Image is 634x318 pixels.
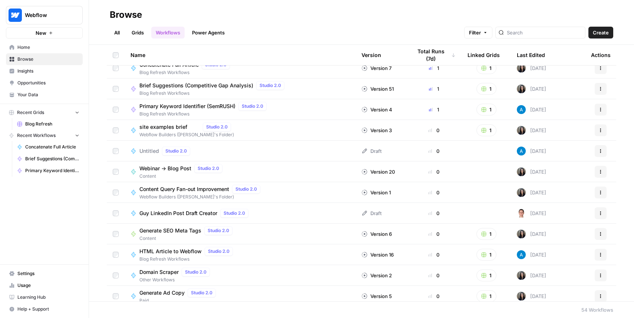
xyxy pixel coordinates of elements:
button: 1 [476,290,496,302]
span: Recent Workflows [17,132,56,139]
span: Other Workflows [139,277,213,283]
div: [DATE] [517,84,546,93]
a: Generate SEO Meta TagsStudio 2.0Content [131,226,350,242]
span: Studio 2.0 [165,148,187,154]
span: Studio 2.0 [242,103,263,110]
span: Create [593,29,609,36]
span: Webinar -> Blog Post [139,165,191,172]
div: Name [131,45,350,65]
div: 54 Workflows [581,306,613,314]
img: o3cqybgnmipr355j8nz4zpq1mc6x [517,147,526,155]
span: Guy LinkedIn Post Draft Creator [139,210,217,217]
a: Blog Refresh [14,118,83,130]
div: Version 4 [361,106,392,113]
a: All [110,27,124,39]
div: [DATE] [517,209,546,218]
span: Paid [139,297,219,304]
div: Version 1 [361,189,391,196]
span: Domain Scraper [139,268,179,276]
span: Insights [17,68,79,74]
div: 1 [412,64,456,72]
div: 0 [412,127,456,134]
img: m6v5pme5aerzgxq12grlte2ge8nl [517,64,526,73]
span: Concatenate Full Article [25,144,79,150]
span: Studio 2.0 [198,165,219,172]
div: 0 [412,210,456,217]
a: Brief Suggestions (Competitive Gap Analysis) [14,153,83,165]
a: Guy LinkedIn Post Draft CreatorStudio 2.0 [131,209,350,218]
a: Insights [6,65,83,77]
button: Filter [464,27,492,39]
a: Concatenate Full ArticleStudio 2.0Blog Refresh Workflows [131,60,350,76]
button: 1 [476,104,496,116]
a: Primary Keyword Identifier (SemRUSH) [14,165,83,177]
div: 0 [412,230,456,238]
img: m6v5pme5aerzgxq12grlte2ge8nl [517,271,526,280]
span: Settings [17,270,79,277]
button: Help + Support [6,303,83,315]
a: site examples briefStudio 2.0Webflow Builders ([PERSON_NAME]'s Folder) [131,123,350,138]
span: Studio 2.0 [224,210,245,217]
div: Version 2 [361,272,392,279]
span: Generate Ad Copy [139,289,185,297]
a: Generate Ad CopyStudio 2.0Paid [131,288,350,304]
div: [DATE] [517,188,546,197]
a: Brief Suggestions (Competitive Gap Analysis)Studio 2.0Blog Refresh Workflows [131,81,350,97]
span: Blog Refresh Workflows [139,90,287,97]
a: HTML Article to WebflowStudio 2.0Blog Refresh Workflows [131,247,350,262]
div: 1 [412,106,456,113]
a: Content Query Fan-out ImprovementStudio 2.0Webflow Builders ([PERSON_NAME]'s Folder) [131,185,350,200]
div: [DATE] [517,271,546,280]
span: Learning Hub [17,294,79,301]
img: m6v5pme5aerzgxq12grlte2ge8nl [517,126,526,135]
span: Brief Suggestions (Competitive Gap Analysis) [139,82,253,89]
div: 0 [412,292,456,300]
div: Draft [361,147,382,155]
a: Your Data [6,89,83,101]
a: Grids [127,27,148,39]
span: Studio 2.0 [208,248,230,255]
span: Primary Keyword Identifier (SemRUSH) [139,103,235,110]
div: Version 51 [361,85,394,93]
div: [DATE] [517,230,546,238]
span: Content [139,235,235,242]
button: Workspace: Webflow [6,6,83,24]
button: 1 [476,124,496,136]
button: Recent Workflows [6,130,83,141]
button: Create [588,27,613,39]
span: Usage [17,282,79,289]
button: 1 [476,270,496,281]
a: Primary Keyword Identifier (SemRUSH)Studio 2.0Blog Refresh Workflows [131,102,350,117]
span: Generate SEO Meta Tags [139,227,201,234]
img: m6v5pme5aerzgxq12grlte2ge8nl [517,84,526,93]
a: Learning Hub [6,291,83,303]
div: [DATE] [517,147,546,155]
a: Browse [6,53,83,65]
button: Recent Grids [6,107,83,118]
span: Blog Refresh [25,121,79,127]
div: Linked Grids [468,45,500,65]
div: [DATE] [517,167,546,176]
a: Domain ScraperStudio 2.0Other Workflows [131,268,350,283]
button: 1 [476,249,496,261]
span: Untitled [139,147,159,155]
a: UntitledStudio 2.0 [131,147,350,155]
div: Last Edited [517,45,545,65]
span: Content [139,173,225,180]
div: Version 6 [361,230,392,238]
img: m6v5pme5aerzgxq12grlte2ge8nl [517,167,526,176]
img: o3cqybgnmipr355j8nz4zpq1mc6x [517,250,526,259]
div: Version 3 [361,127,392,134]
img: m6v5pme5aerzgxq12grlte2ge8nl [517,188,526,197]
span: Studio 2.0 [191,289,212,296]
div: Browse [110,9,142,21]
span: Home [17,44,79,51]
a: Opportunities [6,77,83,89]
a: Settings [6,268,83,279]
a: Webinar -> Blog PostStudio 2.0Content [131,164,350,180]
div: Actions [591,45,611,65]
span: Webflow [25,11,70,19]
div: [DATE] [517,105,546,114]
span: Content Query Fan-out Improvement [139,185,229,193]
img: Webflow Logo [9,9,22,22]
